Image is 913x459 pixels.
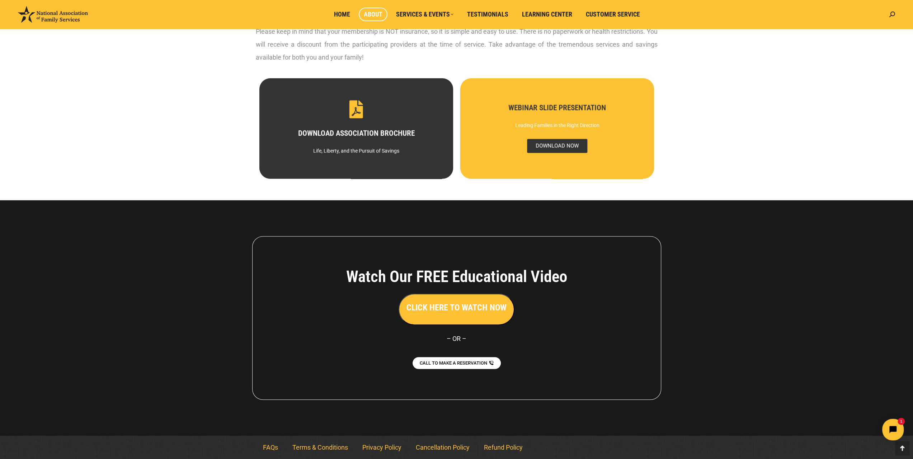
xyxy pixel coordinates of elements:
a: Terms & Conditions [285,439,355,456]
span: Learning Center [522,10,572,18]
span: Services & Events [396,10,453,18]
a: Learning Center [517,8,577,21]
h4: Watch Our FREE Educational Video [306,267,607,286]
img: National Association of Family Services [18,6,88,23]
a: Testimonials [462,8,513,21]
h3: CLICK HERE TO WATCH NOW [406,301,507,314]
a: Refund Policy [477,439,530,456]
span: DOWNLOAD NOW [527,139,587,153]
a: CALL TO MAKE A RESERVATION [413,357,501,369]
h3: WEBINAR SLIDE PRESENTATION [472,104,641,112]
iframe: Tidio Chat [786,413,910,446]
a: About [359,8,387,21]
a: Home [329,8,355,21]
span: CALL TO MAKE A RESERVATION [420,361,487,365]
nav: Menu [256,439,658,456]
a: CLICK HERE TO WATCH NOW [399,304,514,312]
div: Leading Families in the Right Direction [472,119,641,132]
span: About [364,10,382,18]
span: Home [334,10,350,18]
a: Privacy Policy [355,439,409,456]
h3: DOWNLOAD ASSOCIATION BROCHURE [272,130,440,137]
span: – OR – [447,335,466,342]
a: FAQs [256,439,285,456]
button: CLICK HERE TO WATCH NOW [399,294,514,325]
div: Life, Liberty, and the Pursuit of Savings [272,144,440,157]
span: Customer Service [586,10,640,18]
a: Cancellation Policy [409,439,477,456]
span: Testimonials [467,10,508,18]
a: WEBINAR SLIDE PRESENTATION Leading Families in the Right Direction DOWNLOAD NOW [460,78,654,179]
a: Customer Service [581,8,645,21]
p: Please keep in mind that your membership is NOT insurance, so it is simple and easy to use. There... [256,25,658,64]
